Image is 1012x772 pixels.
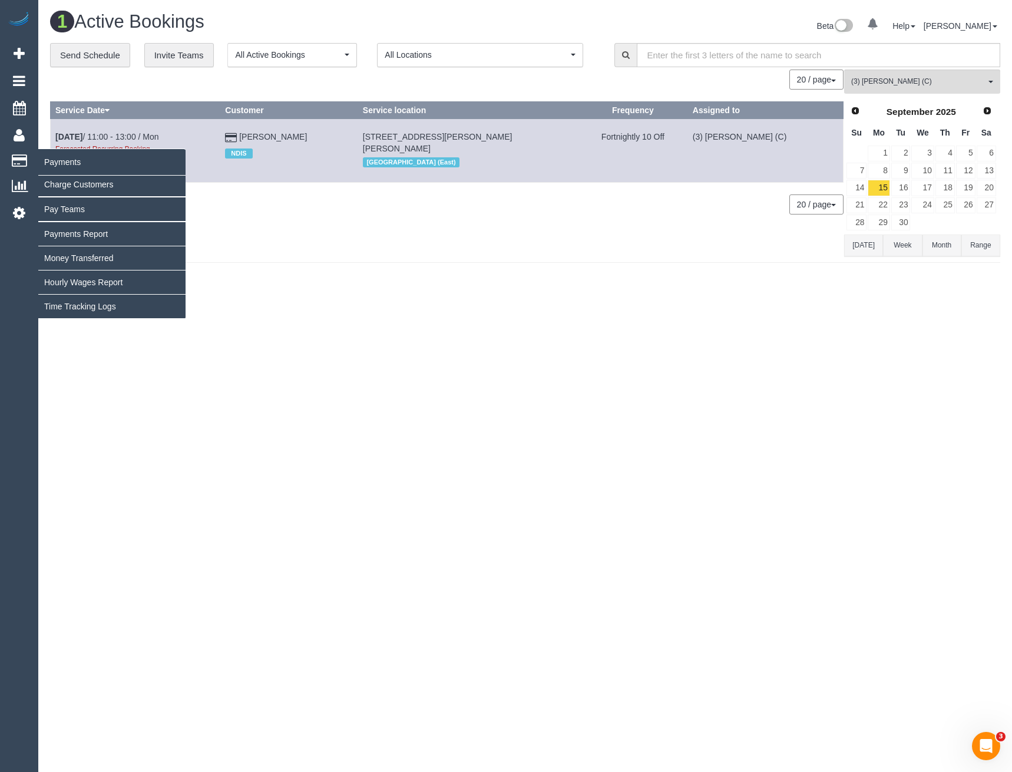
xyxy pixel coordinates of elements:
span: Sunday [851,128,862,137]
a: 26 [956,197,975,213]
a: 18 [935,180,955,196]
a: 19 [956,180,975,196]
span: Thursday [940,128,950,137]
a: Hourly Wages Report [38,270,186,294]
td: Service location [358,119,578,182]
a: 14 [846,180,867,196]
a: 17 [911,180,934,196]
th: Service location [358,102,578,119]
span: Friday [961,128,970,137]
th: Service Date [51,102,220,119]
span: 2025 [936,107,956,117]
button: All Active Bookings [227,43,357,67]
a: 4 [935,146,955,161]
img: Automaid Logo [7,12,31,28]
a: 23 [891,197,911,213]
a: 13 [977,163,996,179]
button: 20 / page [789,194,844,215]
span: Saturday [981,128,991,137]
img: New interface [834,19,853,34]
a: 10 [911,163,934,179]
td: Assigned to [687,119,843,182]
a: Invite Teams [144,43,214,68]
a: 30 [891,215,911,230]
a: 15 [868,180,889,196]
a: 25 [935,197,955,213]
a: 24 [911,197,934,213]
ul: Payments [38,172,186,319]
a: 9 [891,163,911,179]
th: Customer [220,102,358,119]
span: Prev [851,106,860,116]
span: Tuesday [896,128,905,137]
button: Month [922,235,961,256]
nav: Pagination navigation [790,194,844,215]
span: All Locations [385,49,568,61]
a: [PERSON_NAME] [239,132,307,141]
a: 6 [977,146,996,161]
a: 5 [956,146,975,161]
a: 22 [868,197,889,213]
a: 16 [891,180,911,196]
a: 2 [891,146,911,161]
td: Schedule date [51,119,220,182]
span: [GEOGRAPHIC_DATA] (East) [363,157,459,167]
button: All Locations [377,43,583,67]
iframe: Intercom live chat [972,732,1000,760]
td: Frequency [578,119,688,182]
a: 27 [977,197,996,213]
a: Send Schedule [50,43,130,68]
th: Frequency [578,102,688,119]
a: 8 [868,163,889,179]
span: (3) [PERSON_NAME] (C) [851,77,985,87]
span: Next [983,106,992,116]
td: Customer [220,119,358,182]
span: Payments [38,149,186,176]
button: 20 / page [789,70,844,90]
a: 12 [956,163,975,179]
nav: Pagination navigation [790,70,844,90]
th: Assigned to [687,102,843,119]
span: 3 [996,732,1006,741]
a: Prev [847,103,864,120]
a: Payments Report [38,222,186,246]
a: [DATE]/ 11:00 - 13:00 / Mon [55,132,159,141]
div: Location [363,154,573,170]
a: Money Transferred [38,246,186,270]
span: September [887,107,934,117]
div: © 2025 [50,269,1000,281]
button: Week [883,235,922,256]
span: [STREET_ADDRESS][PERSON_NAME][PERSON_NAME] [363,132,512,153]
a: Help [892,21,915,31]
a: 28 [846,215,867,230]
a: Time Tracking Logs [38,295,186,318]
a: 11 [935,163,955,179]
a: 7 [846,163,867,179]
a: Charge Customers [38,173,186,196]
button: Range [961,235,1000,256]
a: 29 [868,215,889,230]
a: Beta [817,21,854,31]
a: Next [979,103,996,120]
button: (3) [PERSON_NAME] (C) [844,70,1000,94]
a: 21 [846,197,867,213]
b: [DATE] [55,132,82,141]
ol: All Teams [844,70,1000,88]
button: [DATE] [844,235,883,256]
span: NDIS [225,149,252,158]
a: Pay Teams [38,197,186,221]
a: 1 [868,146,889,161]
a: 3 [911,146,934,161]
span: 1 [50,11,74,32]
a: 20 [977,180,996,196]
i: Credit Card Payment [225,134,237,142]
small: Forecasted Recurring Booking [55,145,150,153]
input: Enter the first 3 letters of the name to search [637,43,1000,67]
span: Wednesday [917,128,929,137]
span: All Active Bookings [235,49,342,61]
span: Monday [873,128,885,137]
h1: Active Bookings [50,12,517,32]
a: [PERSON_NAME] [924,21,997,31]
